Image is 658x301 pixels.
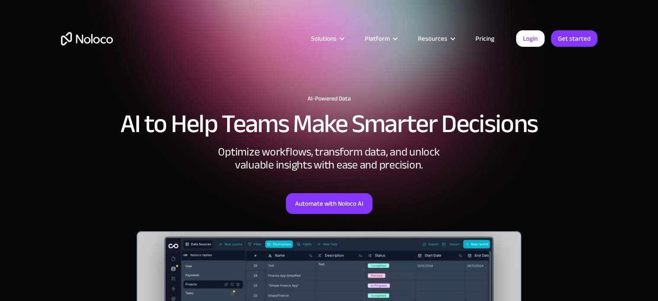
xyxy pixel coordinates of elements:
[551,30,597,47] a: Get started
[286,193,372,214] a: Automate with Noloco AI
[61,32,113,45] a: home
[311,33,337,44] div: Solutions
[300,33,354,44] div: Solutions
[61,111,597,137] h2: AI to Help Teams Make Smarter Decisions
[465,33,505,44] a: Pricing
[418,33,447,44] div: Resources
[516,30,545,47] a: Login
[354,33,407,44] div: Platform
[61,95,597,102] h1: AI-Powered Data
[365,33,390,44] div: Platform
[199,146,459,172] div: Optimize workflows, transform data, and unlock valuable insights with ease and precision.
[407,33,465,44] div: Resources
